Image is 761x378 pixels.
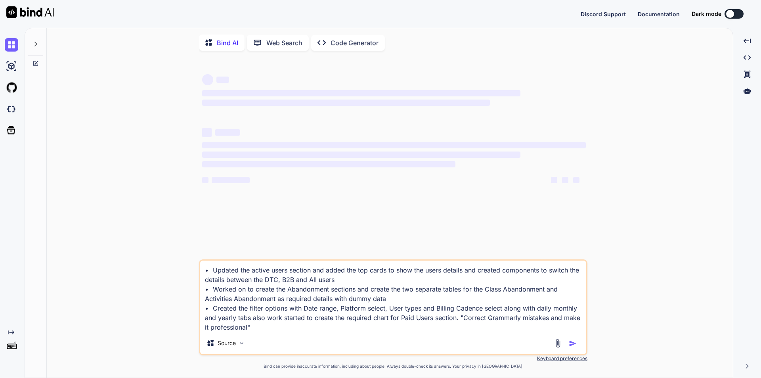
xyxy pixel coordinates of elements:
[202,142,586,148] span: ‌
[553,339,562,348] img: attachment
[202,128,212,137] span: ‌
[5,38,18,52] img: chat
[202,161,455,167] span: ‌
[5,81,18,94] img: githubLight
[217,38,238,48] p: Bind AI
[215,129,240,136] span: ‌
[569,340,577,347] img: icon
[5,102,18,116] img: darkCloudIdeIcon
[238,340,245,347] img: Pick Models
[638,10,680,18] button: Documentation
[202,100,490,106] span: ‌
[218,339,236,347] p: Source
[5,59,18,73] img: ai-studio
[562,177,568,183] span: ‌
[212,177,250,183] span: ‌
[551,177,557,183] span: ‌
[692,10,721,18] span: Dark mode
[202,177,208,183] span: ‌
[331,38,379,48] p: Code Generator
[202,152,520,158] span: ‌
[202,90,520,96] span: ‌
[202,74,213,85] span: ‌
[199,355,587,362] p: Keyboard preferences
[266,38,302,48] p: Web Search
[216,77,229,83] span: ‌
[638,11,680,17] span: Documentation
[573,177,579,183] span: ‌
[200,261,586,332] textarea: • Updated the active users section and added the top cards to show the users details and created ...
[199,363,587,369] p: Bind can provide inaccurate information, including about people. Always double-check its answers....
[6,6,54,18] img: Bind AI
[581,11,626,17] span: Discord Support
[581,10,626,18] button: Discord Support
